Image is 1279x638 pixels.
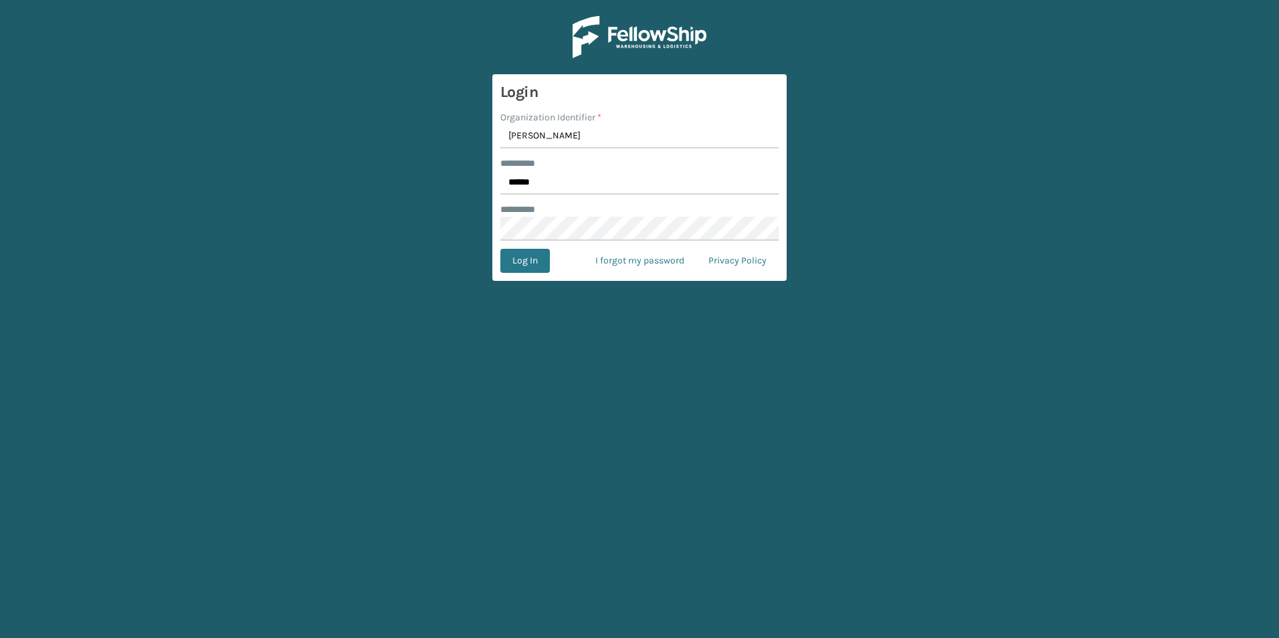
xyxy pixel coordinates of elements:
a: I forgot my password [583,249,696,273]
a: Privacy Policy [696,249,779,273]
label: Organization Identifier [500,110,601,124]
button: Log In [500,249,550,273]
h3: Login [500,82,779,102]
img: Logo [573,16,706,58]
